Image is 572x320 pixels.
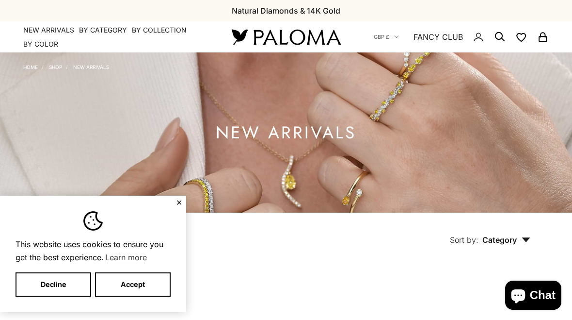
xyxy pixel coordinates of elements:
h1: NEW ARRIVALS [216,127,356,139]
button: Accept [95,272,171,297]
nav: Breadcrumb [23,62,109,70]
img: Cookie banner [83,211,103,231]
button: Decline [16,272,91,297]
a: NEW ARRIVALS [23,25,74,35]
span: This website uses cookies to ensure you get the best experience. [16,238,171,265]
button: GBP £ [374,33,399,41]
a: Learn more [104,250,148,265]
summary: By Collection [132,25,187,35]
inbox-online-store-chat: Shopify online store chat [502,281,564,312]
p: Natural Diamonds & 14K Gold [232,4,340,17]
a: FANCY CLUB [413,31,463,43]
nav: Primary navigation [23,25,208,49]
summary: By Category [79,25,127,35]
span: Category [482,235,530,245]
span: GBP £ [374,33,389,41]
button: Close [176,200,182,205]
a: NEW ARRIVALS [73,64,109,70]
span: Sort by: [450,235,478,245]
a: Shop [49,64,62,70]
a: Home [23,64,38,70]
nav: Secondary navigation [374,21,549,52]
summary: By Color [23,39,58,49]
button: Sort by: Category [428,213,553,253]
